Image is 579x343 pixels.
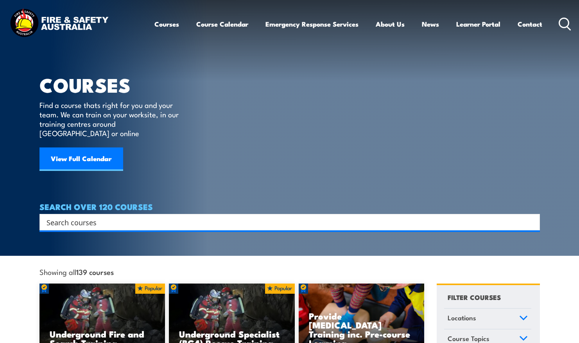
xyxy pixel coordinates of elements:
button: Search magnifier button [526,217,537,228]
a: Emergency Response Services [265,14,359,34]
a: Course Calendar [196,14,248,34]
a: View Full Calendar [39,147,123,171]
h4: SEARCH OVER 120 COURSES [39,202,540,211]
a: Learner Portal [456,14,500,34]
h1: COURSES [39,76,190,93]
input: Search input [47,216,523,228]
a: About Us [376,14,405,34]
a: Courses [154,14,179,34]
form: Search form [48,217,524,228]
h4: FILTER COURSES [448,292,501,302]
a: Contact [518,14,542,34]
p: Find a course thats right for you and your team. We can train on your worksite, in our training c... [39,100,182,138]
strong: 139 courses [76,266,114,277]
span: Showing all [39,268,114,276]
a: Locations [444,309,531,329]
span: Locations [448,312,476,323]
a: News [422,14,439,34]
